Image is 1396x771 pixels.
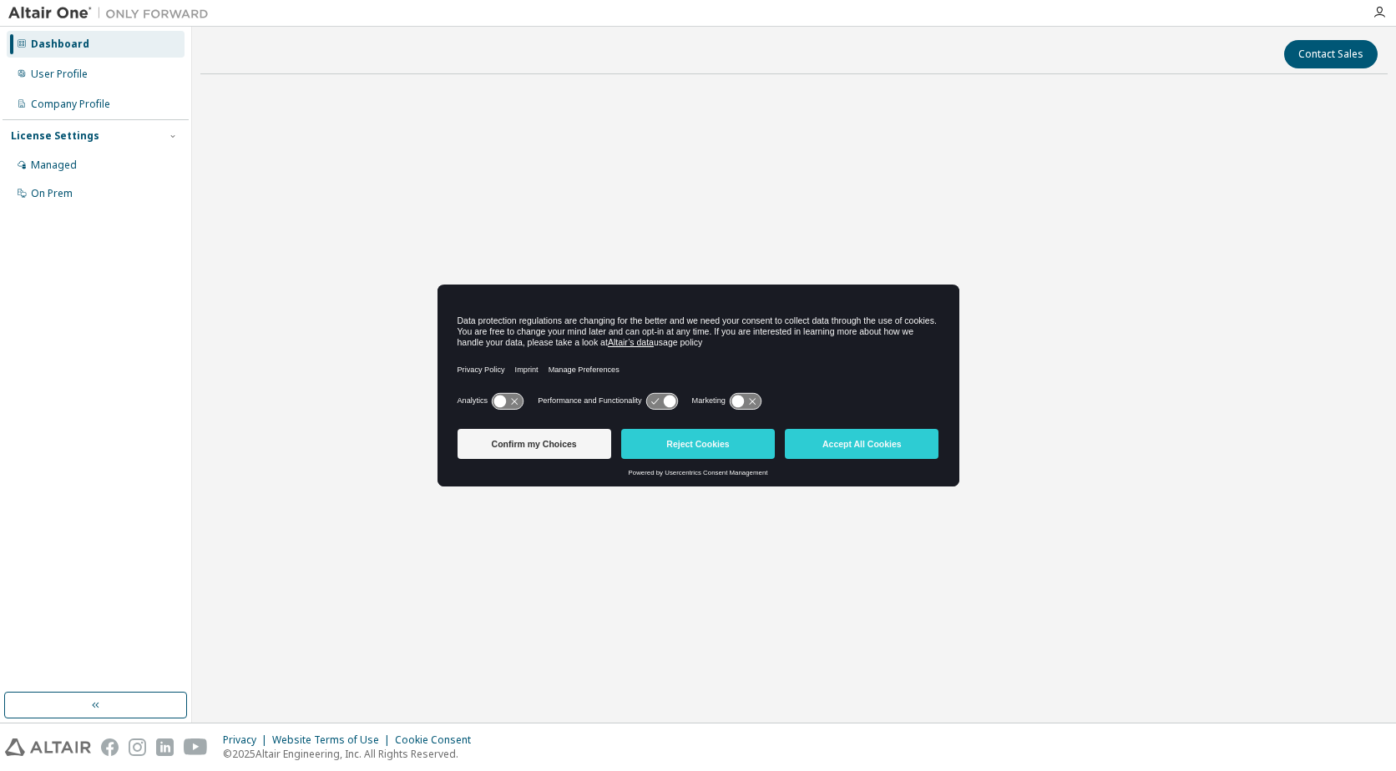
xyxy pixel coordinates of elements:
[272,733,395,747] div: Website Terms of Use
[31,38,89,51] div: Dashboard
[184,738,208,756] img: youtube.svg
[31,159,77,172] div: Managed
[156,738,174,756] img: linkedin.svg
[1284,40,1378,68] button: Contact Sales
[8,5,217,22] img: Altair One
[31,187,73,200] div: On Prem
[129,738,146,756] img: instagram.svg
[101,738,119,756] img: facebook.svg
[11,129,99,143] div: License Settings
[395,733,481,747] div: Cookie Consent
[5,738,91,756] img: altair_logo.svg
[223,747,481,761] p: © 2025 Altair Engineering, Inc. All Rights Reserved.
[31,68,88,81] div: User Profile
[31,98,110,111] div: Company Profile
[223,733,272,747] div: Privacy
